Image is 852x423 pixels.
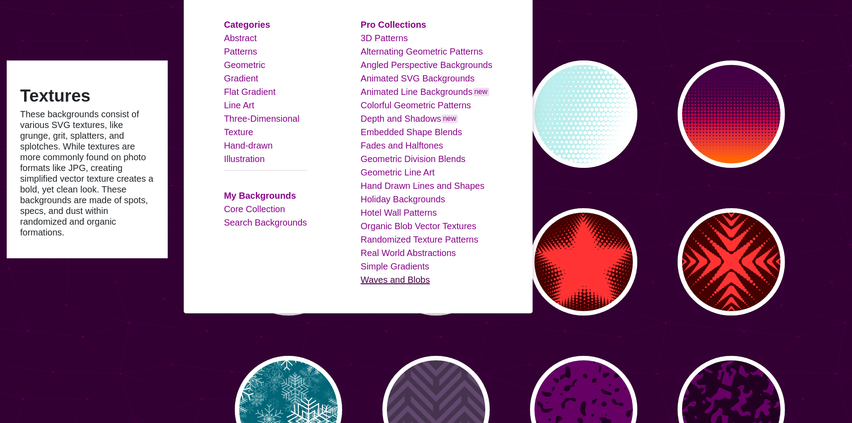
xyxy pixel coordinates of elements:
[224,47,257,56] a: Patterns
[360,100,471,110] a: Colorful Geometric Patterns
[360,73,475,83] a: Animated SVG Backgrounds
[360,261,429,271] a: Simple Gradients
[360,60,492,70] a: Angled Perspective Backgrounds
[360,194,445,204] a: Holiday Backgrounds
[360,167,435,177] a: Geometric Line Art
[224,20,270,30] a: Categories
[224,204,285,214] a: Core Collection
[530,60,637,168] button: halftone background at slant
[530,208,637,316] button: red 5-pointed star halftone shape
[360,33,408,43] a: 3D Patterns
[360,114,458,124] a: Depth and Shadowsnew
[224,127,254,137] a: Texture
[20,109,154,238] p: These backgrounds consist of various SVG textures, like grunge, grit, splatters, and splotches. W...
[360,87,489,97] a: Animated Line Backgroundsnew
[678,208,785,316] button: red refraction design with halftones in x pattern
[360,275,430,285] a: Waves and Blobs
[360,208,437,218] a: Hotel Wall Patterns
[441,115,458,123] span: new
[360,181,484,191] a: Hand Drawn Lines and Shapes
[678,60,785,168] button: fire orange to red fade into purple halftone pattern
[360,141,443,150] a: Fades and Halftones
[224,191,296,201] a: My Backgrounds
[224,60,265,70] a: Geometric
[224,87,276,97] a: Flat Gradient
[360,221,476,231] a: Organic Blob Vector Textures
[472,88,489,96] span: new
[360,127,462,137] a: Embedded Shape Blends
[224,33,257,43] a: Abstract
[360,20,426,30] a: Pro Collections
[224,218,307,227] a: Search Backgrounds
[224,100,254,110] a: Line Art
[360,235,478,244] a: Randomized Texture Patterns
[224,154,265,164] a: Illustration
[224,141,273,150] a: Hand-drawn
[360,248,456,258] a: Real World Abstractions
[224,114,300,124] a: Three-Dimensional
[224,73,259,83] a: Gradient
[360,47,483,56] a: Alternating Geometric Patterns
[360,154,466,164] a: Geometric Division Blends
[20,87,154,104] h1: Textures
